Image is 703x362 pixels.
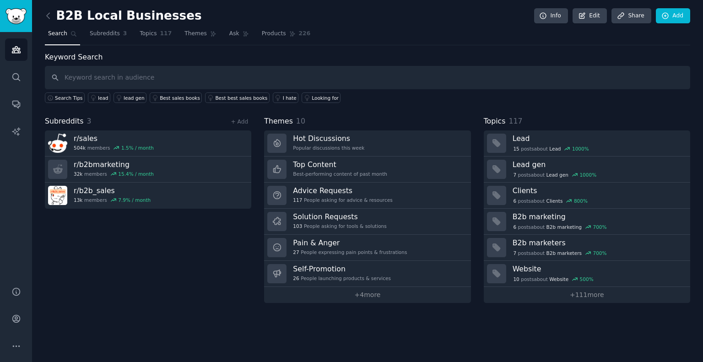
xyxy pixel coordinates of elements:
[273,92,299,103] a: I hate
[226,27,252,45] a: Ask
[74,171,154,177] div: members
[299,30,311,38] span: 226
[74,145,154,151] div: members
[293,275,391,281] div: People launching products & services
[513,172,516,178] span: 7
[45,53,103,61] label: Keyword Search
[74,145,86,151] span: 504k
[513,238,684,248] h3: B2b marketers
[508,117,522,125] span: 117
[513,223,608,231] div: post s about
[573,8,607,24] a: Edit
[90,30,120,38] span: Subreddits
[114,92,146,103] a: lead gen
[484,116,506,127] span: Topics
[229,30,239,38] span: Ask
[484,235,690,261] a: B2b marketers7postsaboutB2b marketers700%
[264,261,470,287] a: Self-Promotion26People launching products & services
[549,146,561,152] span: Lead
[593,224,606,230] div: 700 %
[121,145,154,151] div: 1.5 % / month
[484,157,690,183] a: Lead gen7postsaboutLead gen1000%
[293,160,387,169] h3: Top Content
[264,130,470,157] a: Hot DiscussionsPopular discussions this week
[98,95,108,101] div: lead
[231,119,248,125] a: + Add
[48,186,67,205] img: b2b_sales
[160,30,172,38] span: 117
[484,183,690,209] a: Clients6postsaboutClients800%
[656,8,690,24] a: Add
[48,30,67,38] span: Search
[283,95,297,101] div: I hate
[45,27,80,45] a: Search
[160,95,200,101] div: Best sales books
[45,183,251,209] a: r/b2b_sales13kmembers7.9% / month
[74,197,82,203] span: 13k
[87,117,92,125] span: 3
[140,30,157,38] span: Topics
[45,66,690,89] input: Keyword search in audience
[74,197,151,203] div: members
[546,172,568,178] span: Lead gen
[118,197,151,203] div: 7.9 % / month
[205,92,269,103] a: Best best sales books
[513,186,684,195] h3: Clients
[45,157,251,183] a: r/b2bmarketing32kmembers15.4% / month
[124,95,145,101] div: lead gen
[549,276,568,282] span: Website
[579,172,596,178] div: 1000 %
[593,250,606,256] div: 700 %
[293,249,299,255] span: 27
[611,8,651,24] a: Share
[184,30,207,38] span: Themes
[264,157,470,183] a: Top ContentBest-performing content of past month
[74,134,154,143] h3: r/ sales
[513,250,516,256] span: 7
[513,145,590,153] div: post s about
[572,146,589,152] div: 1000 %
[293,186,392,195] h3: Advice Requests
[513,276,519,282] span: 10
[259,27,314,45] a: Products226
[513,275,595,283] div: post s about
[45,9,202,23] h2: B2B Local Businesses
[293,275,299,281] span: 26
[534,8,568,24] a: Info
[45,116,84,127] span: Subreddits
[546,198,563,204] span: Clients
[546,224,582,230] span: B2b marketing
[293,212,386,222] h3: Solution Requests
[574,198,588,204] div: 800 %
[123,30,127,38] span: 3
[293,171,387,177] div: Best-performing content of past month
[262,30,286,38] span: Products
[513,198,516,204] span: 6
[513,160,684,169] h3: Lead gen
[484,287,690,303] a: +111more
[293,249,407,255] div: People expressing pain points & frustrations
[546,250,582,256] span: B2b marketers
[293,223,302,229] span: 103
[484,130,690,157] a: Lead15postsaboutLead1000%
[181,27,220,45] a: Themes
[88,92,110,103] a: lead
[293,264,391,274] h3: Self-Promotion
[293,197,392,203] div: People asking for advice & resources
[118,171,154,177] div: 15.4 % / month
[87,27,130,45] a: Subreddits3
[484,261,690,287] a: Website10postsaboutWebsite500%
[150,92,202,103] a: Best sales books
[513,197,589,205] div: post s about
[264,209,470,235] a: Solution Requests103People asking for tools & solutions
[264,183,470,209] a: Advice Requests117People asking for advice & resources
[513,224,516,230] span: 6
[136,27,175,45] a: Topics117
[55,95,83,101] span: Search Tips
[293,134,364,143] h3: Hot Discussions
[5,8,27,24] img: GummySearch logo
[513,146,519,152] span: 15
[48,134,67,153] img: sales
[312,95,339,101] div: Looking for
[484,209,690,235] a: B2b marketing6postsaboutB2b marketing700%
